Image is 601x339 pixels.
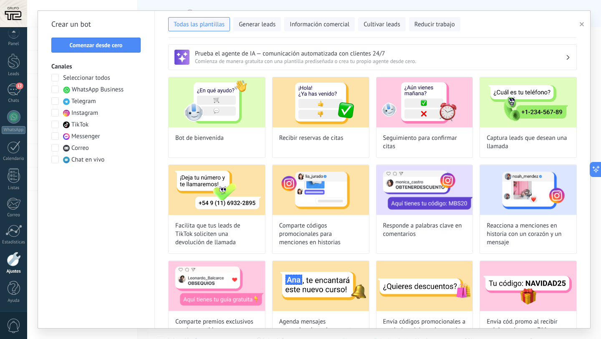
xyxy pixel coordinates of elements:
button: Comenzar desde cero [51,38,141,53]
img: tab_domain_overview_orange.svg [35,48,42,55]
img: logo_orange.svg [13,13,20,20]
img: Comparte códigos promocionales para menciones en historias [273,165,369,215]
div: v 4.0.24 [23,13,41,20]
span: Telegram [71,97,96,106]
button: Generar leads [233,17,281,31]
h2: Crear un bot [51,18,141,31]
span: Información comercial [290,20,349,29]
div: Ajustes [2,269,26,274]
button: Todas las plantillas [168,17,230,31]
span: Chat en vivo [71,156,104,164]
div: Correo [2,213,26,218]
img: Reacciona a menciones en historia con un corazón y un mensaje [480,165,576,215]
span: Captura leads que desean una llamada [487,134,570,151]
img: tab_keywords_by_traffic_grey.svg [91,48,98,55]
span: Comparte premios exclusivos con los seguidores [175,318,258,334]
img: Comparte premios exclusivos con los seguidores [169,261,265,311]
div: Panel [2,41,26,47]
img: Responde a palabras clave en comentarios [376,165,473,215]
span: Instagram [71,109,98,117]
span: Todas las plantillas [174,20,225,29]
img: Facilita que tus leads de TikTok soliciten una devolución de llamada [169,165,265,215]
span: Responde a palabras clave en comentarios [383,222,466,238]
div: Dominio [44,49,64,55]
span: Recibir reservas de citas [279,134,343,142]
span: Cultivar leads [364,20,400,29]
img: Bot de bienvenida [169,77,265,127]
h3: Prueba el agente de IA — comunicación automatizada con clientes 24/7 [195,50,566,58]
span: Seguimiento para confirmar citas [383,134,466,151]
div: Dominio: [DOMAIN_NAME] [22,22,93,28]
span: Facilita que tus leads de TikTok soliciten una devolución de llamada [175,222,258,247]
span: 12 [16,83,23,89]
span: WhatsApp Business [72,86,124,94]
img: Seguimiento para confirmar citas [376,77,473,127]
button: Información comercial [284,17,355,31]
span: Reducir trabajo [414,20,455,29]
img: Captura leads que desean una llamada [480,77,576,127]
img: Envía cód. promo al recibir palabras clave por DM en TikTok [480,261,576,311]
span: Reacciona a menciones en historia con un corazón y un mensaje [487,222,570,247]
img: website_grey.svg [13,22,20,28]
span: Messenger [71,132,100,141]
div: Palabras clave [101,49,131,55]
div: Chats [2,98,26,104]
span: Comienza de manera gratuita con una plantilla prediseñada o crea tu propio agente desde cero. [195,58,566,65]
button: Reducir trabajo [409,17,460,31]
h3: Canales [51,63,141,71]
div: Leads [2,71,26,77]
img: Envía códigos promocionales a partir de palabras clave en los mensajes [376,261,473,311]
span: TikTok [71,121,88,129]
button: Cultivar leads [358,17,405,31]
img: Agenda mensajes promocionales sobre eventos, ofertas y más [273,261,369,311]
span: Comparte códigos promocionales para menciones en historias [279,222,362,247]
span: Comenzar desde cero [70,42,123,48]
span: Seleccionar todos [63,74,110,82]
div: Calendario [2,156,26,162]
span: Generar leads [239,20,275,29]
div: Estadísticas [2,240,26,245]
div: Ayuda [2,298,26,304]
div: WhatsApp [2,126,25,134]
img: Recibir reservas de citas [273,77,369,127]
span: Correo [71,144,89,152]
span: Bot de bienvenida [175,134,224,142]
div: Listas [2,185,26,191]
